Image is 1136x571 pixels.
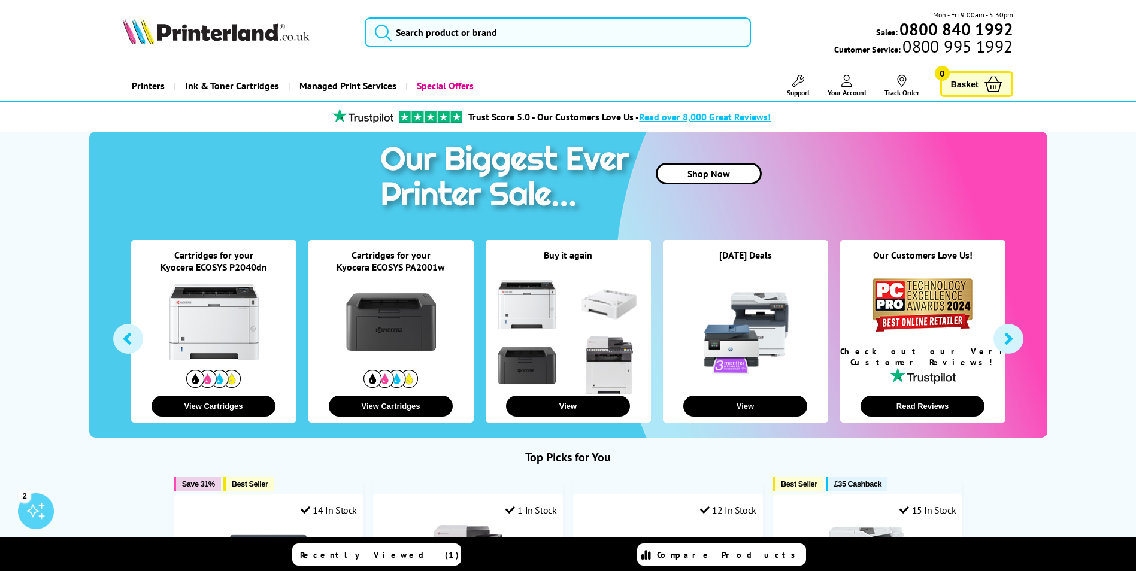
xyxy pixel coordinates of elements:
[637,543,806,566] a: Compare Products
[683,396,807,417] button: View
[899,18,1013,40] b: 0800 840 1992
[123,71,174,101] a: Printers
[781,479,817,488] span: Best Seller
[787,75,810,97] a: Support
[18,489,31,502] div: 2
[639,111,771,123] span: Read over 8,000 Great Reviews!
[405,71,483,101] a: Special Offers
[223,477,274,491] button: Best Seller
[182,479,215,488] span: Save 31%
[174,71,288,101] a: Ink & Toner Cartridges
[700,504,756,516] div: 12 In Stock
[185,71,279,101] span: Ink & Toner Cartridges
[935,66,950,81] span: 0
[834,479,881,488] span: £35 Cashback
[840,346,1005,367] div: Check out our Verified Customer Reviews!
[292,543,461,566] a: Recently Viewed (1)
[544,249,592,261] a: Buy it again
[840,249,1005,276] div: Our Customers Love Us!
[160,261,267,273] a: Kyocera ECOSYS P2040dn
[657,549,802,560] span: Compare Products
[933,9,1013,20] span: Mon - Fri 9:00am - 5:30pm
[123,18,350,47] a: Printerland Logo
[152,396,275,417] button: View Cartridges
[174,477,221,491] button: Save 31%
[327,108,399,123] img: trustpilot rating
[901,41,1013,52] span: 0800 995 1992
[308,249,474,261] div: Cartridges for your
[505,504,557,516] div: 1 In Stock
[861,396,984,417] button: Read Reviews
[656,163,762,184] a: Shop Now
[773,477,823,491] button: Best Seller
[399,111,462,123] img: trustpilot rating
[301,504,357,516] div: 14 In Stock
[288,71,405,101] a: Managed Print Services
[940,71,1013,97] a: Basket 0
[468,111,771,123] a: Trust Score 5.0 - Our Customers Love Us -Read over 8,000 Great Reviews!
[787,88,810,97] span: Support
[365,17,751,47] input: Search product or brand
[131,249,296,261] div: Cartridges for your
[828,88,867,97] span: Your Account
[834,41,1013,55] span: Customer Service:
[300,549,459,560] span: Recently Viewed (1)
[506,396,630,417] button: View
[329,396,453,417] button: View Cartridges
[374,132,641,226] img: printer sale
[663,249,828,276] div: [DATE] Deals
[828,75,867,97] a: Your Account
[337,261,445,273] a: Kyocera ECOSYS PA2001w
[876,26,898,38] span: Sales:
[123,18,310,44] img: Printerland Logo
[826,477,887,491] button: £35 Cashback
[232,479,268,488] span: Best Seller
[898,23,1013,35] a: 0800 840 1992
[899,504,956,516] div: 15 In Stock
[951,76,979,92] span: Basket
[884,75,919,97] a: Track Order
